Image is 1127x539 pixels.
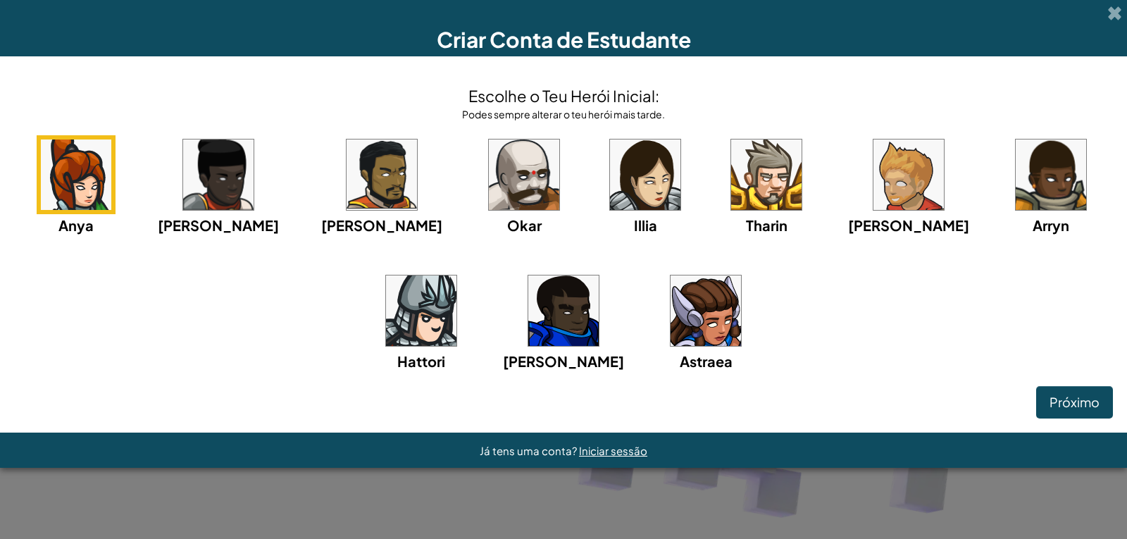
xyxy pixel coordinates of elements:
h4: Escolhe o Teu Herói Inicial: [462,85,665,107]
img: portrait.png [489,140,559,210]
span: Astraea [680,352,733,370]
img: portrait.png [183,140,254,210]
span: Já tens uma conta? [480,444,579,457]
span: [PERSON_NAME] [848,216,969,234]
img: portrait.png [1016,140,1086,210]
span: Tharin [746,216,787,234]
img: portrait.png [386,275,456,346]
div: Podes sempre alterar o teu herói mais tarde. [462,107,665,121]
span: Illia [634,216,657,234]
img: portrait.png [873,140,944,210]
img: portrait.png [347,140,417,210]
img: portrait.png [610,140,680,210]
span: Okar [507,216,542,234]
span: Anya [58,216,94,234]
span: [PERSON_NAME] [158,216,279,234]
img: portrait.png [41,140,111,210]
span: Hattori [397,352,445,370]
span: Criar Conta de Estudante [437,26,691,53]
span: Arryn [1033,216,1069,234]
span: [PERSON_NAME] [321,216,442,234]
span: [PERSON_NAME] [503,352,624,370]
span: Próximo [1050,394,1100,410]
a: Iniciar sessão [579,444,647,457]
img: portrait.png [731,140,802,210]
button: Próximo [1036,386,1113,419]
img: portrait.png [671,275,741,346]
img: portrait.png [528,275,599,346]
